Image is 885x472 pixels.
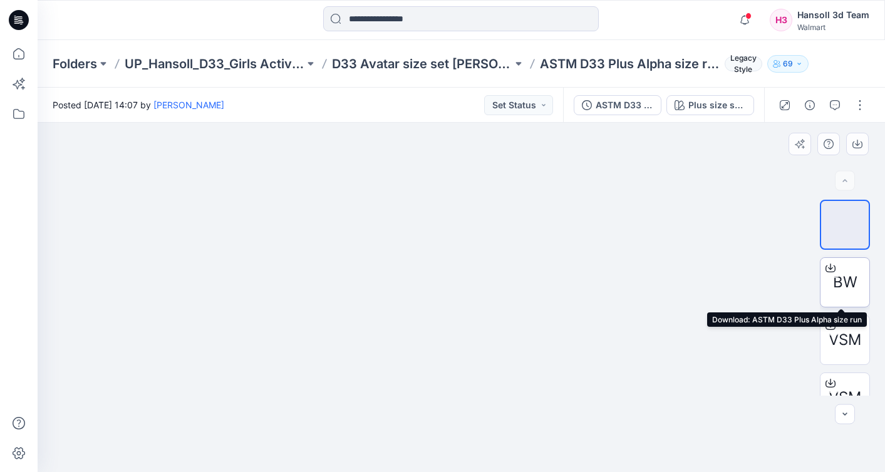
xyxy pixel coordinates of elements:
div: ASTM D33 Plus Alpha size run [596,98,653,112]
p: 69 [783,57,793,71]
div: Walmart [797,23,869,32]
div: Plus size set 4 sizes [688,98,746,112]
a: UP_Hansoll_D33_Girls Active & Bottoms [125,55,304,73]
a: Folders [53,55,97,73]
div: H3 [770,9,792,31]
span: VSM [829,329,861,351]
span: Legacy Style [725,56,762,71]
button: ASTM D33 Plus Alpha size run [574,95,661,115]
button: 69 [767,55,809,73]
div: Hansoll 3d Team [797,8,869,23]
button: Legacy Style [720,55,762,73]
button: Plus size set 4 sizes [666,95,754,115]
span: BW [833,271,857,294]
span: VSM [829,386,861,409]
p: ASTM D33 Plus Alpha size run [540,55,720,73]
a: [PERSON_NAME] [153,100,224,110]
span: Posted [DATE] 14:07 by [53,98,224,111]
a: D33 Avatar size set [PERSON_NAME] [332,55,512,73]
button: Details [800,95,820,115]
